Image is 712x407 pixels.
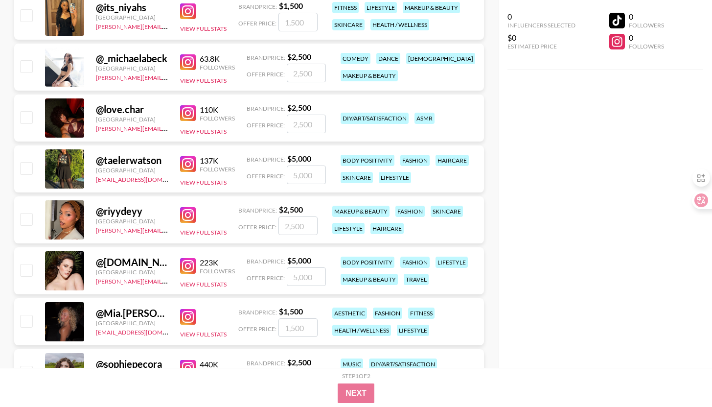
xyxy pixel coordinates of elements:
div: Step 1 of 2 [342,372,370,380]
span: Brand Price: [247,156,285,163]
div: health / wellness [370,19,429,30]
div: @ its_niyahs [96,1,168,14]
button: View Full Stats [180,331,227,338]
div: asmr [414,113,435,124]
strong: $ 2,500 [279,205,303,214]
div: haircare [436,155,469,166]
div: 0 [507,12,575,22]
strong: $ 2,500 [287,103,311,112]
div: @ riyydeyy [96,205,168,217]
img: Instagram [180,309,196,325]
div: fashion [395,206,425,217]
iframe: Drift Widget Chat Controller [663,358,700,395]
input: 2,500 [287,64,326,82]
div: 137K [200,156,235,166]
div: makeup & beauty [332,206,390,217]
div: Followers [200,115,235,122]
span: Brand Price: [247,258,285,265]
img: Instagram [180,207,196,223]
span: Offer Price: [247,71,285,78]
img: Instagram [180,258,196,274]
span: Offer Price: [238,20,276,27]
button: View Full Stats [180,77,227,84]
a: [PERSON_NAME][EMAIL_ADDRESS][DOMAIN_NAME] [96,72,241,81]
div: skincare [332,19,365,30]
div: fitness [332,2,359,13]
a: [PERSON_NAME][EMAIL_ADDRESS][DOMAIN_NAME] [96,123,241,132]
img: Instagram [180,105,196,121]
span: Brand Price: [247,105,285,112]
div: dance [376,53,400,64]
input: 5,000 [287,267,326,286]
strong: $ 2,500 [287,52,311,61]
div: @ taelerwatson [96,154,168,167]
div: skincare [431,206,463,217]
a: [PERSON_NAME][EMAIL_ADDRESS][PERSON_NAME][DOMAIN_NAME] [96,276,287,285]
div: Followers [629,43,664,50]
span: Offer Price: [247,172,285,180]
strong: $ 2,500 [287,358,311,367]
div: [GEOGRAPHIC_DATA] [96,65,168,72]
a: [PERSON_NAME][EMAIL_ADDRESS][DOMAIN_NAME] [96,21,241,30]
div: @ sophiepecora [96,358,168,370]
div: makeup & beauty [341,274,398,285]
strong: $ 5,000 [287,256,311,265]
span: Brand Price: [247,54,285,61]
button: View Full Stats [180,25,227,32]
div: Estimated Price [507,43,575,50]
div: [GEOGRAPHIC_DATA] [96,319,168,327]
img: Instagram [180,156,196,172]
div: 223K [200,258,235,267]
span: Brand Price: [238,207,277,214]
div: lifestyle [365,2,397,13]
div: $0 [507,33,575,43]
button: View Full Stats [180,128,227,135]
strong: $ 1,500 [279,1,303,10]
span: Offer Price: [238,223,276,231]
input: 1,500 [278,13,318,31]
div: fashion [373,308,402,319]
div: 0 [629,33,664,43]
div: aesthetic [332,308,367,319]
div: [GEOGRAPHIC_DATA] [96,217,168,225]
input: 1,500 [278,318,318,337]
div: 0 [629,12,664,22]
div: [GEOGRAPHIC_DATA] [96,268,168,276]
div: haircare [370,223,404,234]
div: [DEMOGRAPHIC_DATA] [406,53,475,64]
div: diy/art/satisfaction [341,113,409,124]
div: 110K [200,105,235,115]
span: Brand Price: [238,3,277,10]
button: Next [338,383,374,403]
div: diy/art/satisfaction [369,359,437,370]
span: Offer Price: [247,121,285,129]
div: @ _michaelabeck [96,52,168,65]
input: 2,500 [287,115,326,133]
strong: $ 5,000 [287,154,311,163]
div: comedy [341,53,370,64]
span: Brand Price: [238,309,277,316]
div: Followers [200,166,235,173]
button: View Full Stats [180,229,227,236]
div: 63.8K [200,54,235,64]
div: [GEOGRAPHIC_DATA] [96,116,168,123]
span: Offer Price: [238,325,276,333]
div: makeup & beauty [341,70,398,81]
div: lifestyle [397,325,429,336]
div: [GEOGRAPHIC_DATA] [96,167,168,174]
a: [EMAIL_ADDRESS][DOMAIN_NAME] [96,174,194,183]
img: Instagram [180,360,196,376]
button: View Full Stats [180,179,227,186]
div: @ Mia.[PERSON_NAME] [96,307,168,319]
div: music [341,359,363,370]
div: body positivity [341,155,394,166]
div: Followers [200,267,235,275]
a: [EMAIL_ADDRESS][DOMAIN_NAME] [96,327,194,336]
strong: $ 1,500 [279,307,303,316]
div: lifestyle [379,172,411,183]
img: Instagram [180,3,196,19]
div: fitness [408,308,435,319]
div: Followers [200,64,235,71]
div: travel [404,274,429,285]
div: makeup & beauty [403,2,460,13]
